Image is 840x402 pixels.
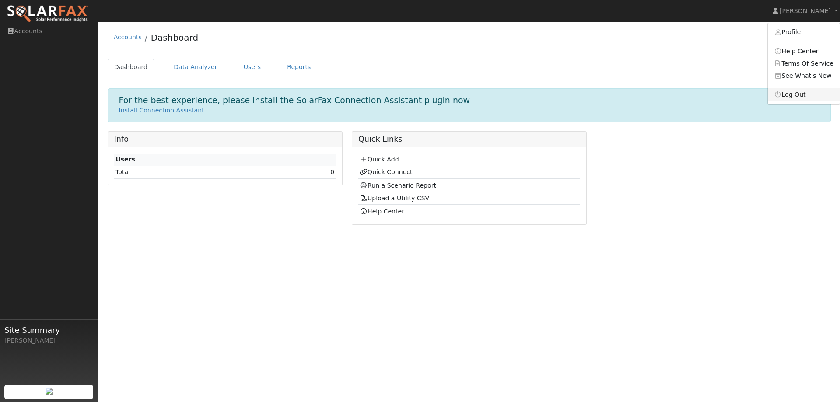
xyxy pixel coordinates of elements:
[768,70,840,82] a: See What's New
[280,59,317,75] a: Reports
[768,26,840,38] a: Profile
[768,88,840,101] a: Log Out
[768,45,840,57] a: Help Center
[780,7,831,14] span: [PERSON_NAME]
[119,107,204,114] a: Install Connection Assistant
[360,168,412,175] a: Quick Connect
[151,32,199,43] a: Dashboard
[330,168,334,175] a: 0
[108,59,154,75] a: Dashboard
[114,166,273,178] td: Total
[358,135,580,144] h5: Quick Links
[114,135,336,144] h5: Info
[4,324,94,336] span: Site Summary
[114,34,142,41] a: Accounts
[360,208,404,215] a: Help Center
[768,57,840,70] a: Terms Of Service
[119,95,470,105] h1: For the best experience, please install the SolarFax Connection Assistant plugin now
[237,59,268,75] a: Users
[167,59,224,75] a: Data Analyzer
[360,182,436,189] a: Run a Scenario Report
[115,156,135,163] strong: Users
[360,195,429,202] a: Upload a Utility CSV
[4,336,94,345] div: [PERSON_NAME]
[45,388,52,395] img: retrieve
[360,156,399,163] a: Quick Add
[7,5,89,23] img: SolarFax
